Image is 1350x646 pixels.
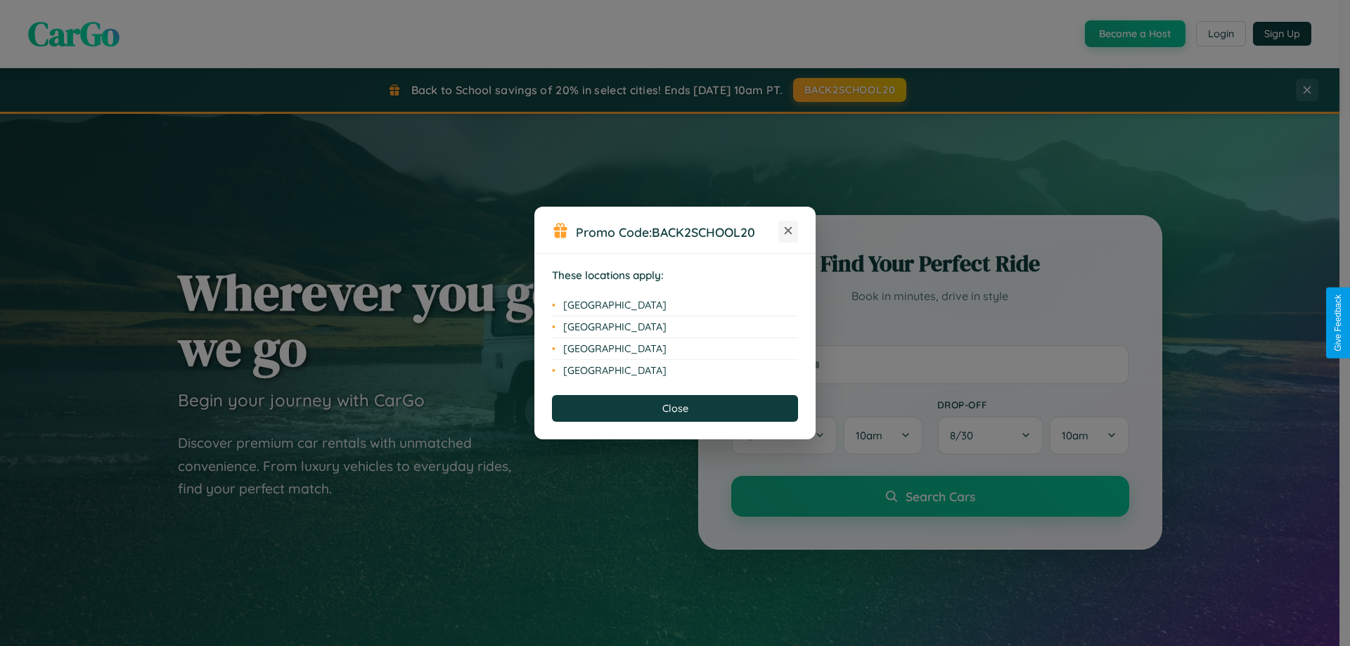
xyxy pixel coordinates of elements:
li: [GEOGRAPHIC_DATA] [552,338,798,360]
li: [GEOGRAPHIC_DATA] [552,295,798,316]
h3: Promo Code: [576,224,778,240]
div: Give Feedback [1333,295,1343,351]
b: BACK2SCHOOL20 [652,224,755,240]
strong: These locations apply: [552,269,664,282]
button: Close [552,395,798,422]
li: [GEOGRAPHIC_DATA] [552,360,798,381]
li: [GEOGRAPHIC_DATA] [552,316,798,338]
